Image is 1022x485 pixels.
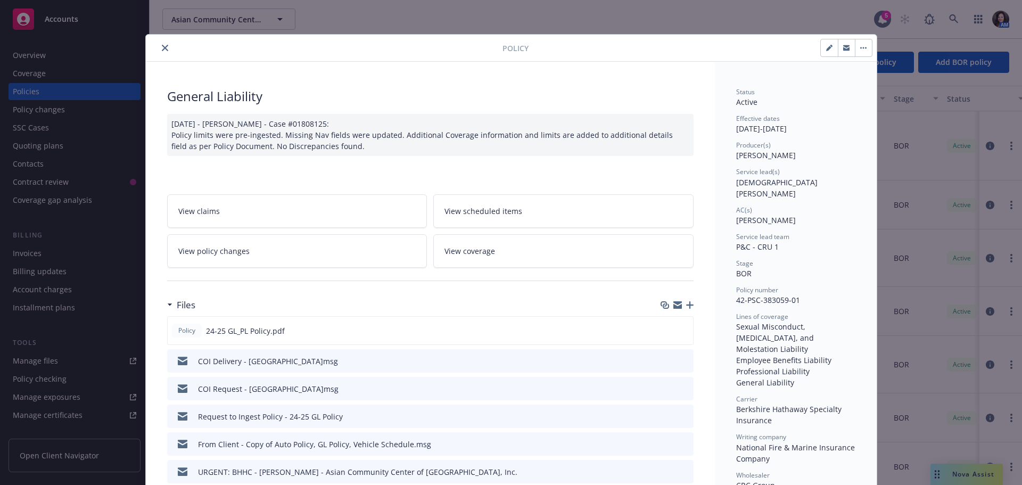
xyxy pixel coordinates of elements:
[198,411,343,422] div: Request to Ingest Policy - 24-25 GL Policy
[198,466,517,478] div: URGENT: BHHC - [PERSON_NAME] - Asian Community Center of [GEOGRAPHIC_DATA], Inc.
[736,150,796,160] span: [PERSON_NAME]
[736,259,753,268] span: Stage
[662,325,671,336] button: download file
[736,442,857,464] span: National Fire & Marine Insurance Company
[736,114,780,123] span: Effective dates
[198,356,338,367] div: COI Delivery - [GEOGRAPHIC_DATA]msg
[663,383,671,394] button: download file
[736,404,844,425] span: Berkshire Hathaway Specialty Insurance
[167,87,694,105] div: General Liability
[736,114,855,134] div: [DATE] - [DATE]
[736,87,755,96] span: Status
[736,366,855,377] div: Professional Liability
[736,232,789,241] span: Service lead team
[736,167,780,176] span: Service lead(s)
[679,325,689,336] button: preview file
[178,245,250,257] span: View policy changes
[502,43,529,54] span: Policy
[444,245,495,257] span: View coverage
[433,194,694,228] a: View scheduled items
[736,177,818,199] span: [DEMOGRAPHIC_DATA][PERSON_NAME]
[680,466,689,478] button: preview file
[736,377,855,388] div: General Liability
[736,394,757,404] span: Carrier
[167,298,195,312] div: Files
[680,411,689,422] button: preview file
[167,234,427,268] a: View policy changes
[736,321,855,355] div: Sexual Misconduct, [MEDICAL_DATA], and Molestation Liability
[663,439,671,450] button: download file
[736,268,752,278] span: BOR
[736,141,771,150] span: Producer(s)
[178,205,220,217] span: View claims
[167,194,427,228] a: View claims
[736,432,786,441] span: Writing company
[736,295,800,305] span: 42-PSC-383059-01
[736,312,788,321] span: Lines of coverage
[680,439,689,450] button: preview file
[177,298,195,312] h3: Files
[680,383,689,394] button: preview file
[736,355,855,366] div: Employee Benefits Liability
[663,466,671,478] button: download file
[663,356,671,367] button: download file
[167,114,694,156] div: [DATE] - [PERSON_NAME] - Case #01808125: Policy limits were pre-ingested. Missing Nav fields were...
[206,325,285,336] span: 24-25 GL_PL Policy.pdf
[680,356,689,367] button: preview file
[736,97,757,107] span: Active
[736,205,752,215] span: AC(s)
[159,42,171,54] button: close
[176,326,197,335] span: Policy
[433,234,694,268] a: View coverage
[736,285,778,294] span: Policy number
[736,471,770,480] span: Wholesaler
[198,439,431,450] div: From Client - Copy of Auto Policy, GL Policy, Vehicle Schedule.msg
[736,242,779,252] span: P&C - CRU 1
[663,411,671,422] button: download file
[198,383,339,394] div: COI Request - [GEOGRAPHIC_DATA]msg
[444,205,522,217] span: View scheduled items
[736,215,796,225] span: [PERSON_NAME]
